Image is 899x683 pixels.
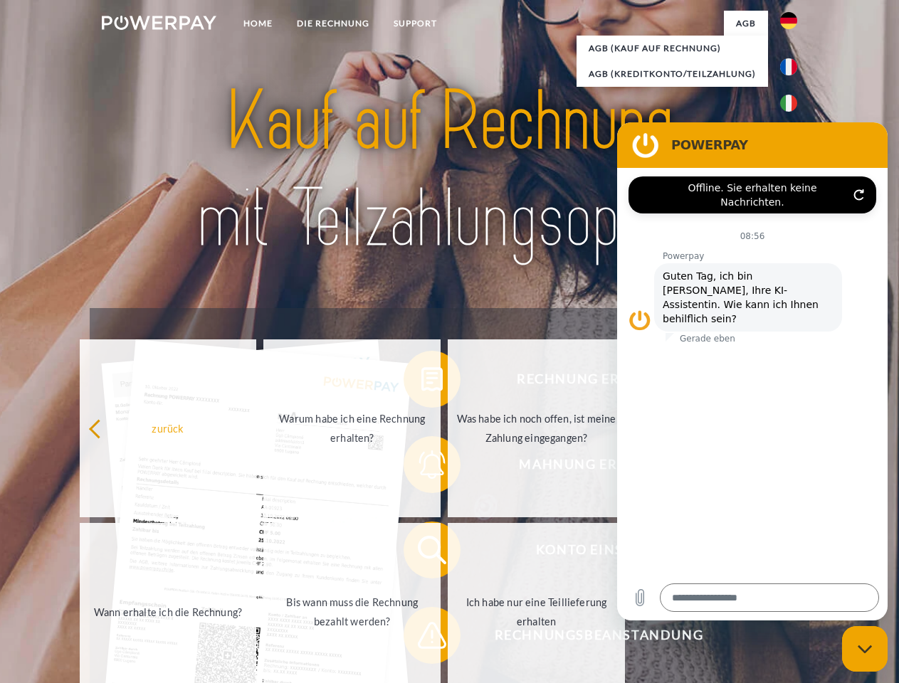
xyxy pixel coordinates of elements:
[577,36,768,61] a: AGB (Kauf auf Rechnung)
[272,593,432,631] div: Bis wann muss die Rechnung bezahlt werden?
[456,409,616,448] div: Was habe ich noch offen, ist meine Zahlung eingegangen?
[780,58,797,75] img: fr
[617,122,888,620] iframe: Messaging-Fenster
[272,409,432,448] div: Warum habe ich eine Rechnung erhalten?
[285,11,382,36] a: DIE RECHNUNG
[780,12,797,29] img: de
[780,95,797,112] img: it
[724,11,768,36] a: agb
[231,11,285,36] a: Home
[456,593,616,631] div: Ich habe nur eine Teillieferung erhalten
[842,626,888,672] iframe: Schaltfläche zum Öffnen des Messaging-Fensters; Konversation läuft
[382,11,449,36] a: SUPPORT
[577,61,768,87] a: AGB (Kreditkonto/Teilzahlung)
[102,16,216,30] img: logo-powerpay-white.svg
[448,339,625,517] a: Was habe ich noch offen, ist meine Zahlung eingegangen?
[88,418,248,438] div: zurück
[88,602,248,621] div: Wann erhalte ich die Rechnung?
[136,68,763,272] img: title-powerpay_de.svg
